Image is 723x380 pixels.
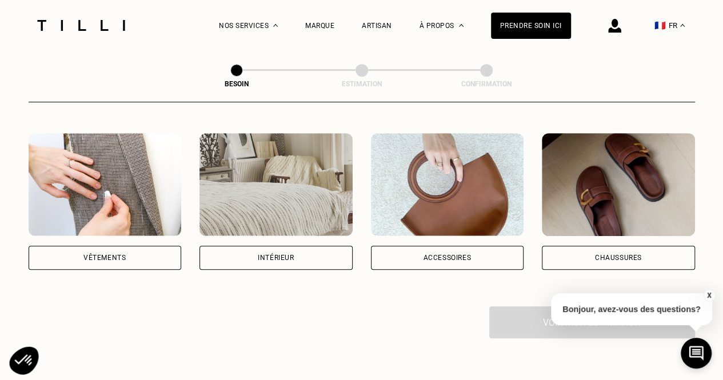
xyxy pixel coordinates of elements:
[371,133,524,236] img: Accessoires
[680,24,685,27] img: menu déroulant
[29,133,182,236] img: Vêtements
[703,289,714,302] button: X
[258,254,294,261] div: Intérieur
[273,24,278,27] img: Menu déroulant
[362,22,392,30] a: Artisan
[179,80,294,88] div: Besoin
[551,293,712,325] p: Bonjour, avez-vous des questions?
[608,19,621,33] img: icône connexion
[305,22,334,30] a: Marque
[83,254,126,261] div: Vêtements
[429,80,544,88] div: Confirmation
[654,20,666,31] span: 🇫🇷
[542,133,695,236] img: Chaussures
[423,254,471,261] div: Accessoires
[459,24,464,27] img: Menu déroulant à propos
[305,80,419,88] div: Estimation
[595,254,642,261] div: Chaussures
[199,133,353,236] img: Intérieur
[33,20,129,31] img: Logo du service de couturière Tilli
[491,13,571,39] a: Prendre soin ici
